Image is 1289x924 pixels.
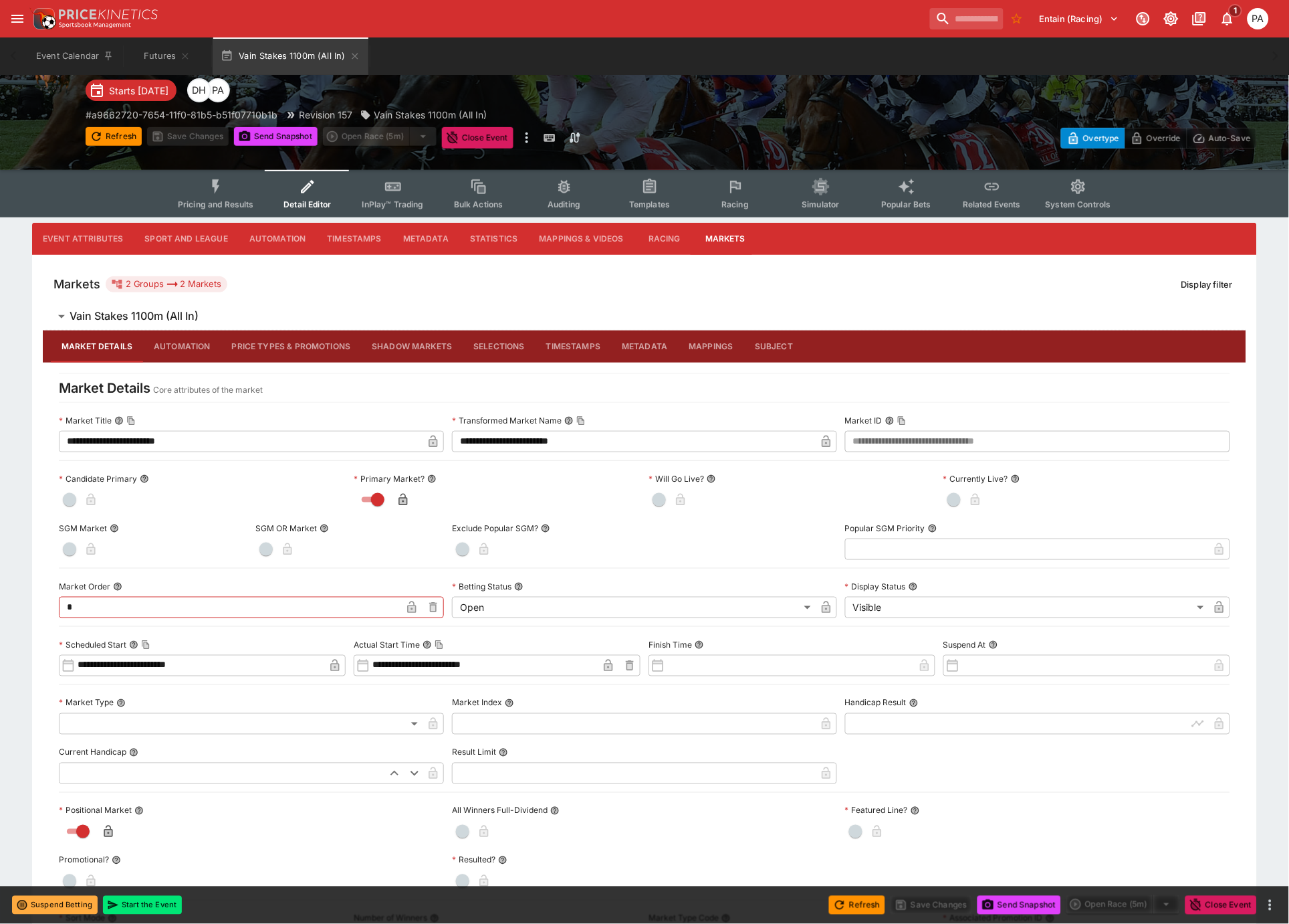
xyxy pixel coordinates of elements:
[70,309,199,323] h6: Vain Stakes 1100m (All In)
[32,223,134,255] button: Event Attributes
[1173,274,1241,295] button: Display filter
[354,473,425,484] p: Primary Market?
[452,747,496,758] p: Result Limit
[59,805,132,816] p: Positional Market
[928,524,937,533] button: Popular SGM Priority
[550,806,560,816] button: All Winners Full-Dividend
[707,474,716,484] button: Will Go Live?
[59,22,131,28] img: Sportsbook Management
[845,415,883,426] p: Market ID
[649,473,704,484] p: Will Go Live?
[59,854,109,866] p: Promotional?
[167,170,1122,217] div: Event type filters
[930,8,1004,29] input: search
[59,9,158,19] img: PriceKinetics
[452,697,502,709] p: Market Index
[514,582,523,591] button: Betting Status
[374,108,487,122] p: Vain Stakes 1100m (All In)
[392,223,459,255] button: Metadata
[113,582,122,591] button: Market Order
[695,640,704,650] button: Finish Time
[911,806,920,816] button: Featured Line?
[885,416,895,426] button: Market IDCopy To Clipboard
[452,415,562,426] p: Transformed Market Name
[576,416,586,426] button: Copy To Clipboard
[499,748,508,757] button: Result Limit
[59,379,150,397] h4: Market Details
[611,331,678,363] button: Metadata
[1147,131,1181,145] p: Override
[435,640,444,650] button: Copy To Clipboard
[5,7,29,31] button: open drawer
[1083,131,1119,145] p: Overtype
[360,108,487,122] div: Vain Stakes 1100m (All In)
[845,697,907,709] p: Handicap Result
[59,639,126,650] p: Scheduled Start
[299,108,352,122] p: Revision 157
[316,223,392,255] button: Timestamps
[126,416,136,426] button: Copy To Clipboard
[1061,128,1257,149] div: Start From
[124,37,210,75] button: Futures
[977,896,1061,915] button: Send Snapshot
[283,199,331,209] span: Detail Editor
[114,416,124,426] button: Market TitleCopy To Clipboard
[187,78,211,102] div: Dan Hooper
[362,199,424,209] span: InPlay™ Trading
[1006,8,1028,29] button: No Bookmarks
[463,331,536,363] button: Selections
[963,199,1021,209] span: Related Events
[59,473,137,484] p: Candidate Primary
[320,524,329,533] button: SGM OR Market
[1032,8,1127,29] button: Select Tenant
[59,581,110,592] p: Market Order
[442,127,513,149] button: Close Event
[629,199,670,209] span: Templates
[909,699,919,708] button: Handicap Result
[1229,4,1243,17] span: 1
[679,331,744,363] button: Mappings
[86,108,277,122] p: Copy To Clipboard
[564,416,574,426] button: Transformed Market NameCopy To Clipboard
[1215,7,1240,31] button: Notifications
[498,856,507,865] button: Resulted?
[141,640,150,650] button: Copy To Clipboard
[28,37,122,75] button: Event Calendar
[206,78,230,102] div: Peter Addley
[59,523,107,534] p: SGM Market
[140,474,149,484] button: Candidate Primary
[323,127,437,146] div: split button
[213,37,368,75] button: Vain Stakes 1100m (All In)
[1011,474,1020,484] button: Currently Live?
[845,581,906,592] p: Display Status
[505,699,514,708] button: Market Index
[845,805,908,816] p: Featured Line?
[59,697,114,709] p: Market Type
[32,55,75,98] img: horse_racing.png
[536,331,612,363] button: Timestamps
[454,199,503,209] span: Bulk Actions
[110,524,119,533] button: SGM Market
[112,856,121,865] button: Promotional?
[29,5,56,32] img: PriceKinetics Logo
[943,639,986,650] p: Suspend At
[109,84,168,98] p: Starts [DATE]
[86,127,142,146] button: Refresh
[1244,4,1273,33] button: Peter Addley
[989,640,998,650] button: Suspend At
[1159,7,1183,31] button: Toggle light/dark mode
[452,523,538,534] p: Exclude Popular SGM?
[43,303,1246,330] button: Vain Stakes 1100m (All In)
[129,640,138,650] button: Scheduled StartCopy To Clipboard
[234,127,318,146] button: Send Snapshot
[881,199,931,209] span: Popular Bets
[529,223,635,255] button: Mappings & Videos
[129,748,138,757] button: Current Handicap
[221,331,362,363] button: Price Types & Promotions
[1185,896,1257,915] button: Close Event
[51,331,143,363] button: Market Details
[12,896,98,915] button: Suspend Betting
[452,581,511,592] p: Betting Status
[1066,895,1180,914] div: split button
[153,383,263,397] p: Core attributes of the market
